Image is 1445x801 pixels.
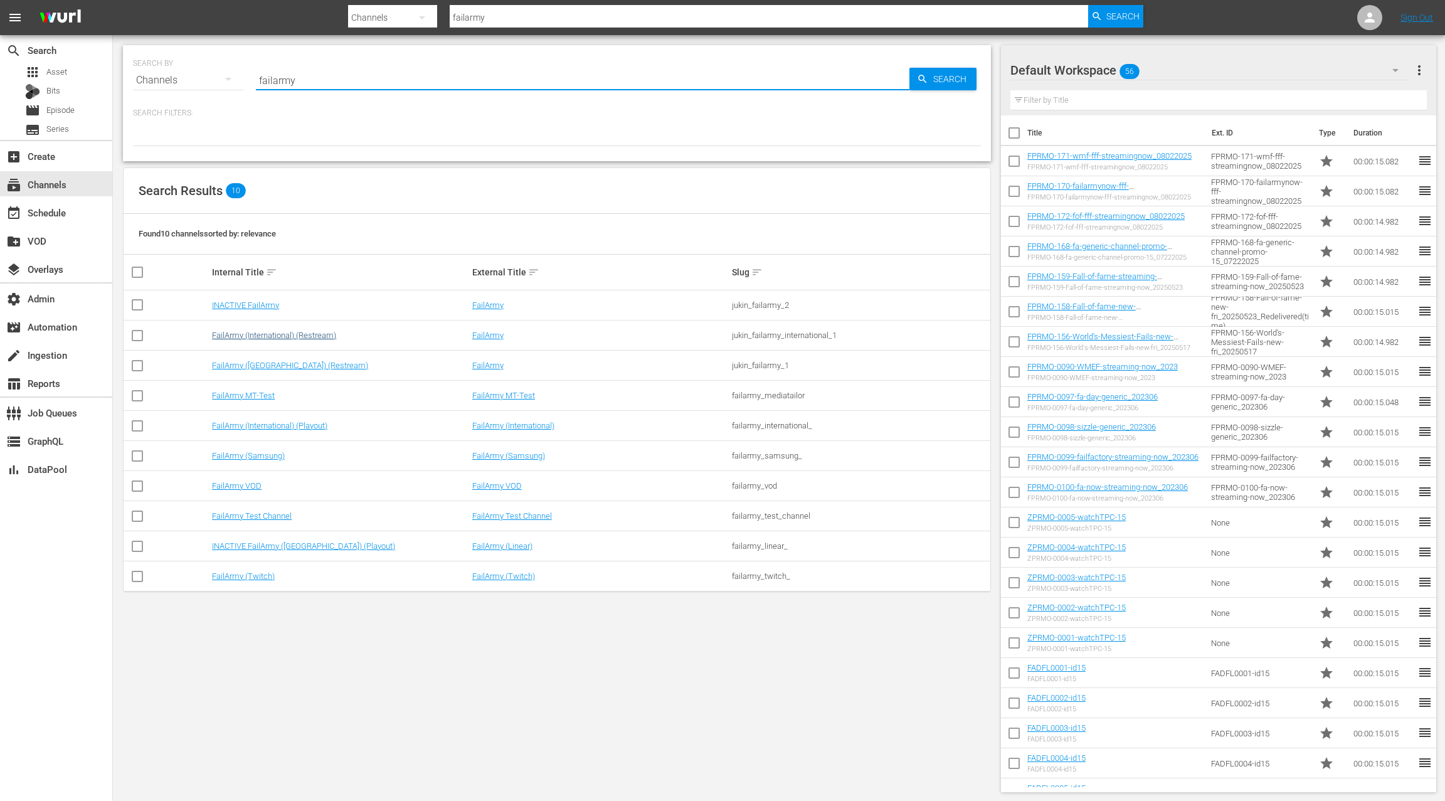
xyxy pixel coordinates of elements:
[1088,5,1143,28] button: Search
[46,104,75,117] span: Episode
[1206,327,1315,357] td: FPRMO-156-World's-Messiest-Fails-new-fri_20250517
[1348,417,1417,447] td: 00:00:15.015
[1206,628,1315,658] td: None
[472,421,554,430] a: FailArmy (International)
[1204,115,1311,151] th: Ext. ID
[1348,598,1417,628] td: 00:00:15.015
[1319,184,1334,199] span: Promo
[1027,543,1126,552] a: ZPRMO-0004-watchTPC-15
[212,331,336,340] a: FailArmy (International) (Restream)
[1348,146,1417,176] td: 00:00:15.082
[1027,765,1086,773] div: FADFL0004-id15
[1206,206,1315,236] td: FPRMO-172-fof-fff-streamingnow_08022025
[1027,633,1126,642] a: ZPRMO-0001-watchTPC-15
[1348,297,1417,327] td: 00:00:15.015
[6,234,21,249] span: VOD
[472,541,532,551] a: FailArmy (Linear)
[1417,665,1432,680] span: reorder
[25,84,40,99] div: Bits
[1027,464,1199,472] div: FPRMO-0099-failfactory-streaming-now_202306
[6,292,21,307] span: Admin
[1417,334,1432,349] span: reorder
[1417,544,1432,560] span: reorder
[6,406,21,421] span: Job Queues
[6,320,21,335] span: Automation
[1417,514,1432,529] span: reorder
[212,265,468,280] div: Internal Title
[1417,755,1432,770] span: reorder
[1206,146,1315,176] td: FPRMO-171-wmf-fff-streamingnow_08022025
[212,300,279,310] a: INACTIVE FailArmy
[1319,545,1334,560] span: Promo
[1027,404,1158,412] div: FPRMO-0097-fa-day-generic_202306
[1348,387,1417,417] td: 00:00:15.048
[1319,726,1334,741] span: Promo
[46,66,67,78] span: Asset
[212,541,395,551] a: INACTIVE FailArmy ([GEOGRAPHIC_DATA]) (Playout)
[1417,454,1432,469] span: reorder
[732,300,988,310] div: jukin_failarmy_2
[1412,63,1427,78] span: more_vert
[1417,635,1432,650] span: reorder
[1417,243,1432,258] span: reorder
[1348,658,1417,688] td: 00:00:15.015
[6,262,21,277] span: Overlays
[133,63,243,98] div: Channels
[133,108,981,119] p: Search Filters:
[1027,211,1185,221] a: FPRMO-172-fof-fff-streamingnow_08022025
[8,10,23,25] span: menu
[1027,482,1188,492] a: FPRMO-0100-fa-now-streaming-now_202306
[1206,417,1315,447] td: FPRMO-0098-sizzle-generic_202306
[139,183,223,198] span: Search Results
[1027,362,1178,371] a: FPRMO-0090-WMEF-streaming-now_2023
[1417,725,1432,740] span: reorder
[25,65,40,80] span: Asset
[909,68,977,90] button: Search
[1206,387,1315,417] td: FPRMO-0097-fa-day-generic_202306
[1027,452,1199,462] a: FPRMO-0099-failfactory-streaming-now_202306
[6,149,21,164] span: Create
[1319,485,1334,500] span: Promo
[1319,575,1334,590] span: Promo
[1027,434,1156,442] div: FPRMO-0098-sizzle-generic_202306
[1319,635,1334,650] span: Promo
[1027,314,1201,322] div: FPRMO-158-Fall-of-fame-new-fri_20250523_Redelivered(time)
[1027,753,1086,763] a: FADFL0004-id15
[1417,605,1432,620] span: reorder
[212,451,285,460] a: FailArmy (Samsung)
[472,511,552,521] a: FailArmy Test Channel
[212,421,327,430] a: FailArmy (International) (Playout)
[1106,5,1140,28] span: Search
[732,571,988,581] div: failarmy_twitch_
[1027,663,1086,672] a: FADFL0001-id15
[1027,645,1126,653] div: ZPRMO-0001-watchTPC-15
[1348,628,1417,658] td: 00:00:15.015
[1206,718,1315,748] td: FADFL0003-id15
[6,462,21,477] span: DataPool
[1417,394,1432,409] span: reorder
[1348,568,1417,598] td: 00:00:15.015
[1206,357,1315,387] td: FPRMO-0090-WMEF-streaming-now_2023
[212,361,368,370] a: FailArmy ([GEOGRAPHIC_DATA]) (Restream)
[1027,585,1126,593] div: ZPRMO-0003-watchTPC-15
[1417,273,1432,289] span: reorder
[212,571,275,581] a: FailArmy (Twitch)
[1027,253,1201,262] div: FPRMO-168-fa-generic-channel-promo-15_07222025
[1027,573,1126,582] a: ZPRMO-0003-watchTPC-15
[1027,115,1204,151] th: Title
[1346,115,1421,151] th: Duration
[472,331,504,340] a: FailArmy
[1319,274,1334,289] span: Promo
[1348,538,1417,568] td: 00:00:15.015
[46,123,69,135] span: Series
[212,511,292,521] a: FailArmy Test Channel
[1206,236,1315,267] td: FPRMO-168-fa-generic-channel-promo-15_07222025
[1417,183,1432,198] span: reorder
[6,376,21,391] span: Reports
[472,300,504,310] a: FailArmy
[1027,272,1162,290] a: FPRMO-159-Fall-of-fame-streaming-now_20250523
[732,265,988,280] div: Slug
[1027,524,1126,533] div: ZPRMO-0005-watchTPC-15
[1027,181,1134,200] a: FPRMO-170-failarmynow-fff-streamingnow_08022025
[1027,723,1086,733] a: FADFL0003-id15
